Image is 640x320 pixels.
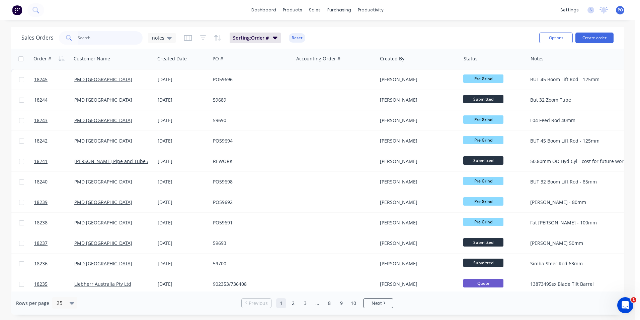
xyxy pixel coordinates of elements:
a: 18245 [34,69,74,90]
div: [DATE] [158,260,208,267]
ul: Pagination [239,298,396,308]
div: [PERSON_NAME] [380,76,454,83]
a: PMD [GEOGRAPHIC_DATA] [74,199,132,205]
a: PMD [GEOGRAPHIC_DATA] [74,178,132,185]
a: PMD [GEOGRAPHIC_DATA] [74,76,132,83]
a: PMD [GEOGRAPHIC_DATA] [74,117,132,123]
a: Next page [364,300,393,307]
div: settings [557,5,582,15]
span: Pre Grind [463,218,503,226]
div: Created By [380,55,404,62]
span: Quote [463,279,503,287]
span: 18241 [34,158,48,165]
span: Sorting: Order # [233,35,269,41]
div: [DATE] [158,219,208,226]
span: Rows per page [16,300,49,307]
div: [PERSON_NAME] [380,260,454,267]
div: 59690 [213,117,287,124]
div: [PERSON_NAME] [380,117,454,124]
div: PO59692 [213,199,287,206]
span: Submitted [463,95,503,103]
div: [DATE] [158,138,208,144]
a: 18237 [34,233,74,253]
div: [PERSON_NAME] [380,138,454,144]
div: 59700 [213,260,287,267]
span: Submitted [463,259,503,267]
div: sales [306,5,324,15]
div: 59689 [213,97,287,103]
div: [PERSON_NAME] [380,240,454,247]
div: [DATE] [158,97,208,103]
div: PO59694 [213,138,287,144]
input: Search... [78,31,143,45]
div: [DATE] [158,178,208,185]
div: PO59696 [213,76,287,83]
iframe: Intercom live chat [617,297,633,313]
a: Jump forward [312,298,322,308]
a: 18243 [34,110,74,130]
span: 18239 [34,199,48,206]
a: PMD [GEOGRAPHIC_DATA] [74,240,132,246]
a: Page 1 is your current page [276,298,286,308]
a: PMD [GEOGRAPHIC_DATA] [74,138,132,144]
div: PO59698 [213,178,287,185]
div: products [279,5,306,15]
a: 18244 [34,90,74,110]
div: Customer Name [74,55,110,62]
span: 18236 [34,260,48,267]
span: 18243 [34,117,48,124]
span: 18242 [34,138,48,144]
a: 18242 [34,131,74,151]
a: [PERSON_NAME] Pipe and Tube Australia Pty Ltd [74,158,183,164]
div: Created Date [157,55,187,62]
span: Next [372,300,382,307]
h1: Sales Orders [21,35,54,41]
span: 18235 [34,281,48,287]
a: 18238 [34,213,74,233]
div: Accounting Order # [296,55,340,62]
span: Submitted [463,238,503,247]
div: [PERSON_NAME] [380,281,454,287]
img: Factory [12,5,22,15]
span: Previous [249,300,268,307]
div: PO # [213,55,223,62]
div: [PERSON_NAME] [380,178,454,185]
span: 18240 [34,178,48,185]
div: productivity [354,5,387,15]
button: Sorting:Order # [230,33,281,43]
span: Pre Grind [463,74,503,83]
div: [DATE] [158,76,208,83]
a: Page 3 [300,298,310,308]
a: PMD [GEOGRAPHIC_DATA] [74,260,132,267]
div: 902353/736408 [213,281,287,287]
span: Submitted [463,156,503,165]
div: [PERSON_NAME] [380,97,454,103]
div: [DATE] [158,158,208,165]
span: PO [618,7,623,13]
span: 1 [631,297,636,303]
span: Pre Grind [463,115,503,124]
span: Pre Grind [463,136,503,144]
a: Page 8 [324,298,334,308]
div: REWORK [213,158,287,165]
span: Pre Grind [463,197,503,206]
div: [DATE] [158,199,208,206]
a: 18235 [34,274,74,294]
button: Create order [575,33,614,43]
span: 18238 [34,219,48,226]
div: PO59691 [213,219,287,226]
span: 18237 [34,240,48,247]
div: Order # [33,55,51,62]
button: Reset [289,33,305,43]
div: [PERSON_NAME] [380,158,454,165]
div: [PERSON_NAME] [380,219,454,226]
a: Page 9 [336,298,346,308]
a: Liebherr Australia Pty Ltd [74,281,131,287]
span: 18244 [34,97,48,103]
div: Status [464,55,478,62]
a: PMD [GEOGRAPHIC_DATA] [74,97,132,103]
a: 18240 [34,172,74,192]
div: Notes [531,55,544,62]
div: [DATE] [158,281,208,287]
a: PMD [GEOGRAPHIC_DATA] [74,219,132,226]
